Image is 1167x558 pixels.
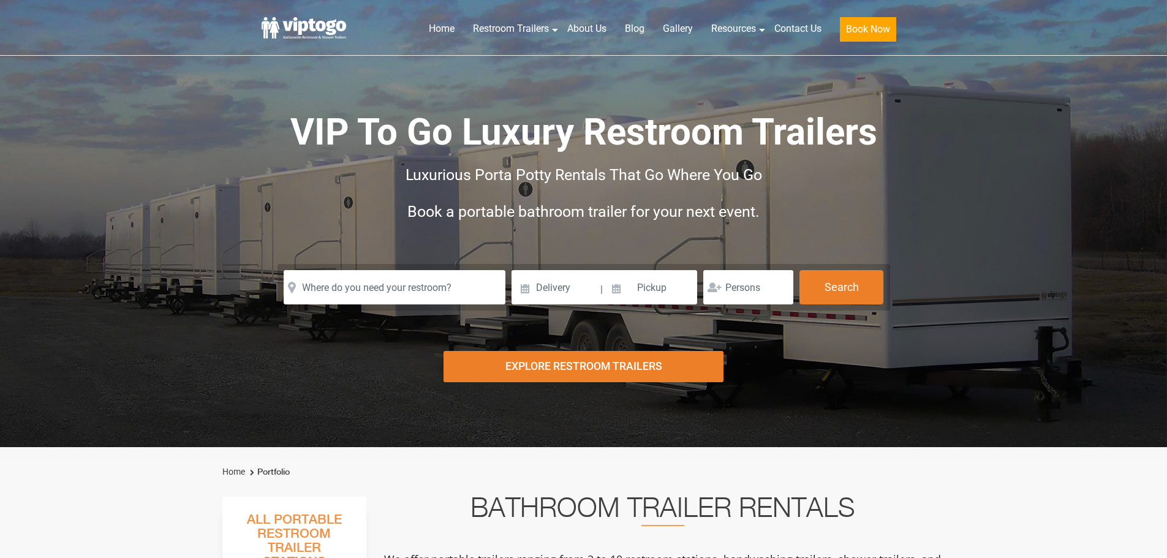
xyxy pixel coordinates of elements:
span: | [600,270,603,309]
a: Restroom Trailers [464,15,558,42]
input: Persons [703,270,793,304]
input: Delivery [512,270,599,304]
span: Luxurious Porta Potty Rentals That Go Where You Go [406,166,762,184]
a: Book Now [831,15,905,49]
a: Resources [702,15,765,42]
a: Gallery [654,15,702,42]
div: Explore Restroom Trailers [444,351,723,382]
a: Home [420,15,464,42]
h2: Bathroom Trailer Rentals [383,497,943,526]
a: Contact Us [765,15,831,42]
button: Search [799,270,883,304]
span: VIP To Go Luxury Restroom Trailers [290,110,877,154]
button: Book Now [840,17,896,42]
span: Book a portable bathroom trailer for your next event. [407,203,760,221]
li: Portfolio [247,465,290,480]
a: About Us [558,15,616,42]
a: Blog [616,15,654,42]
input: Where do you need your restroom? [284,270,505,304]
a: Home [222,467,245,477]
input: Pickup [605,270,698,304]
